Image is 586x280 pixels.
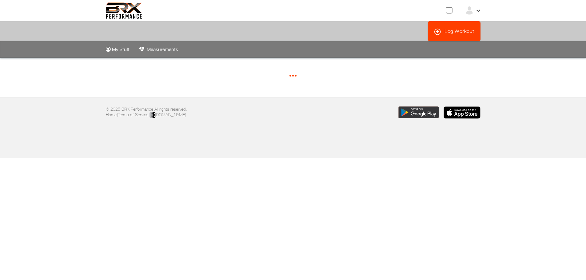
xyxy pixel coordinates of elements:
img: 6f7da32581c89ca25d665dc3aae533e4f14fe3ef_original.svg [106,2,142,19]
a: Log Workout [428,21,480,41]
a: Home [106,112,117,117]
img: colorblack-fill [149,112,155,118]
a: Measurements [138,44,180,55]
img: Download the BRX Performance app for iOS [444,106,480,119]
div: My Stuff [106,47,129,52]
img: Download the BRX Performance app for Google Play [398,106,439,119]
p: © 2025 BRX Performance All rights reserved. | | [106,106,289,118]
div: Measurements [139,47,178,52]
a: Terms of Service [118,112,149,117]
img: ex-default-user.svg [465,6,474,15]
a: [DOMAIN_NAME] [149,112,186,117]
a: My Stuff [104,44,131,55]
